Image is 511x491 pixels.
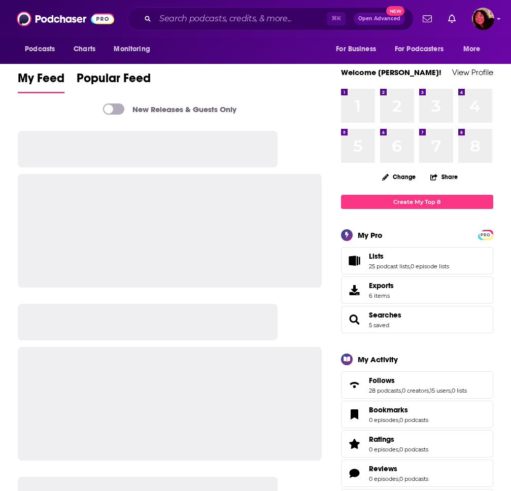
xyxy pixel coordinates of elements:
[341,247,493,274] span: Lists
[401,387,402,394] span: ,
[369,405,408,414] span: Bookmarks
[369,376,395,385] span: Follows
[398,446,399,453] span: ,
[74,42,95,56] span: Charts
[369,405,428,414] a: Bookmarks
[358,230,383,240] div: My Pro
[18,71,64,92] span: My Feed
[354,13,405,25] button: Open AdvancedNew
[399,416,428,424] a: 0 podcasts
[369,263,410,270] a: 25 podcast lists
[107,40,163,59] button: open menu
[369,281,394,290] span: Exports
[410,263,411,270] span: ,
[369,292,394,299] span: 6 items
[369,252,384,261] span: Lists
[369,322,389,329] a: 5 saved
[452,67,493,77] a: View Profile
[369,446,398,453] a: 0 episodes
[341,401,493,428] span: Bookmarks
[345,378,365,392] a: Follows
[17,9,114,28] img: Podchaser - Follow, Share and Rate Podcasts
[369,435,428,444] a: Ratings
[399,475,428,482] a: 0 podcasts
[369,464,397,473] span: Reviews
[341,67,441,77] a: Welcome [PERSON_NAME]!
[77,71,151,92] span: Popular Feed
[451,387,452,394] span: ,
[429,387,430,394] span: ,
[369,435,394,444] span: Ratings
[480,231,492,239] span: PRO
[327,12,346,25] span: ⌘ K
[369,310,401,320] a: Searches
[358,16,400,21] span: Open Advanced
[369,376,467,385] a: Follows
[18,71,64,93] a: My Feed
[480,230,492,238] a: PRO
[388,40,458,59] button: open menu
[341,460,493,487] span: Reviews
[369,252,449,261] a: Lists
[345,437,365,451] a: Ratings
[463,42,481,56] span: More
[345,312,365,327] a: Searches
[369,475,398,482] a: 0 episodes
[452,387,467,394] a: 0 lists
[103,103,236,115] a: New Releases & Guests Only
[341,371,493,399] span: Follows
[336,42,376,56] span: For Business
[398,416,399,424] span: ,
[398,475,399,482] span: ,
[25,42,55,56] span: Podcasts
[127,7,414,30] div: Search podcasts, credits, & more...
[399,446,428,453] a: 0 podcasts
[345,283,365,297] span: Exports
[472,8,494,30] button: Show profile menu
[77,71,151,93] a: Popular Feed
[456,40,493,59] button: open menu
[341,195,493,208] a: Create My Top 8
[444,10,460,27] a: Show notifications dropdown
[345,466,365,480] a: Reviews
[376,170,422,183] button: Change
[341,276,493,304] a: Exports
[67,40,101,59] a: Charts
[419,10,436,27] a: Show notifications dropdown
[386,6,404,16] span: New
[341,430,493,458] span: Ratings
[345,254,365,268] a: Lists
[411,263,449,270] a: 0 episode lists
[472,8,494,30] span: Logged in as Kathryn-Musilek
[472,8,494,30] img: User Profile
[369,416,398,424] a: 0 episodes
[395,42,444,56] span: For Podcasters
[369,464,428,473] a: Reviews
[430,167,458,187] button: Share
[18,40,68,59] button: open menu
[114,42,150,56] span: Monitoring
[329,40,389,59] button: open menu
[358,355,398,364] div: My Activity
[369,387,401,394] a: 28 podcasts
[345,407,365,422] a: Bookmarks
[430,387,451,394] a: 15 users
[402,387,429,394] a: 0 creators
[341,306,493,333] span: Searches
[155,11,327,27] input: Search podcasts, credits, & more...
